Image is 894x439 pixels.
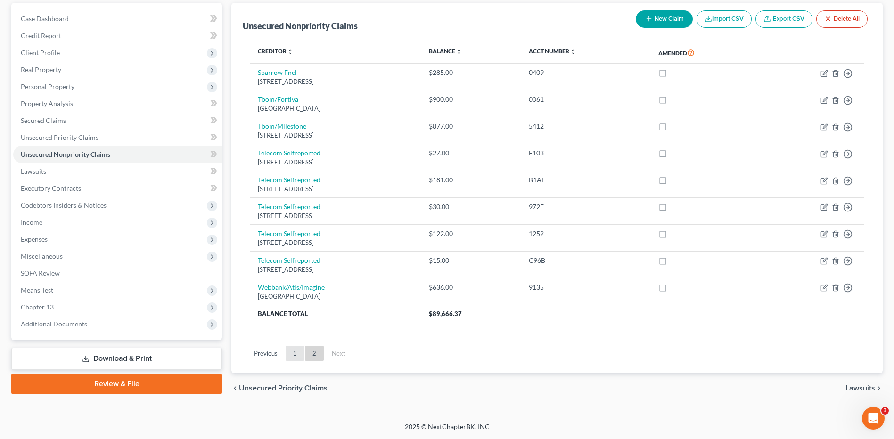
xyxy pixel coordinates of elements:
a: Credit Report [13,27,222,44]
div: 9135 [529,283,643,292]
span: Client Profile [21,49,60,57]
a: Review & File [11,374,222,394]
span: Secured Claims [21,116,66,124]
div: [STREET_ADDRESS] [258,158,413,167]
button: Delete All [816,10,868,28]
span: $89,666.37 [429,310,462,317]
div: [STREET_ADDRESS] [258,211,413,220]
span: Unsecured Nonpriority Claims [21,150,110,158]
a: Telecom Selfreported [258,176,320,184]
span: Lawsuits [21,167,46,175]
div: $636.00 [429,283,514,292]
span: Codebtors Insiders & Notices [21,201,107,209]
a: Unsecured Priority Claims [13,129,222,146]
span: SOFA Review [21,269,60,277]
i: unfold_more [456,49,462,55]
a: Unsecured Nonpriority Claims [13,146,222,163]
i: chevron_right [875,384,883,392]
div: C96B [529,256,643,265]
button: Lawsuits chevron_right [845,384,883,392]
div: 972E [529,202,643,211]
a: Acct Number unfold_more [529,48,576,55]
a: Tbom/Fortiva [258,95,298,103]
div: $27.00 [429,148,514,158]
a: Lawsuits [13,163,222,180]
a: Property Analysis [13,95,222,112]
span: Expenses [21,235,48,243]
a: Webbank/Atls/Imagine [258,283,325,291]
span: Real Property [21,65,61,73]
div: 5412 [529,122,643,131]
div: B1AE [529,175,643,185]
a: Previous [246,346,285,361]
span: Miscellaneous [21,252,63,260]
a: 1 [286,346,304,361]
div: $122.00 [429,229,514,238]
span: Credit Report [21,32,61,40]
div: [GEOGRAPHIC_DATA] [258,104,413,113]
span: Personal Property [21,82,74,90]
div: [STREET_ADDRESS] [258,265,413,274]
th: Balance Total [250,305,421,322]
button: chevron_left Unsecured Priority Claims [231,384,328,392]
button: Import CSV [697,10,752,28]
div: $181.00 [429,175,514,185]
i: unfold_more [287,49,293,55]
iframe: Intercom live chat [862,407,885,430]
div: 2025 © NextChapterBK, INC [179,422,716,439]
span: Means Test [21,286,53,294]
span: Unsecured Priority Claims [239,384,328,392]
button: New Claim [636,10,693,28]
a: SOFA Review [13,265,222,282]
a: Telecom Selfreported [258,149,320,157]
div: E103 [529,148,643,158]
a: 2 [305,346,324,361]
div: [STREET_ADDRESS] [258,238,413,247]
i: chevron_left [231,384,239,392]
div: 1252 [529,229,643,238]
div: [STREET_ADDRESS] [258,185,413,194]
i: unfold_more [570,49,576,55]
a: Telecom Selfreported [258,203,320,211]
div: $15.00 [429,256,514,265]
a: Sparrow Fncl [258,68,297,76]
div: [STREET_ADDRESS] [258,77,413,86]
div: $900.00 [429,95,514,104]
span: Unsecured Priority Claims [21,133,98,141]
a: Executory Contracts [13,180,222,197]
div: $30.00 [429,202,514,211]
a: Download & Print [11,348,222,370]
div: $877.00 [429,122,514,131]
span: Property Analysis [21,99,73,107]
span: Additional Documents [21,320,87,328]
span: Chapter 13 [21,303,54,311]
a: Secured Claims [13,112,222,129]
div: 0061 [529,95,643,104]
a: Export CSV [755,10,812,28]
a: Telecom Selfreported [258,229,320,237]
div: 0409 [529,68,643,77]
div: [GEOGRAPHIC_DATA] [258,292,413,301]
span: Executory Contracts [21,184,81,192]
span: Lawsuits [845,384,875,392]
span: Income [21,218,42,226]
a: Tbom/Milestone [258,122,306,130]
div: [STREET_ADDRESS] [258,131,413,140]
div: Unsecured Nonpriority Claims [243,20,358,32]
a: Telecom Selfreported [258,256,320,264]
a: Case Dashboard [13,10,222,27]
span: 3 [881,407,889,415]
a: Balance unfold_more [429,48,462,55]
a: Creditor unfold_more [258,48,293,55]
div: $285.00 [429,68,514,77]
span: Case Dashboard [21,15,69,23]
th: Amended [651,42,758,64]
